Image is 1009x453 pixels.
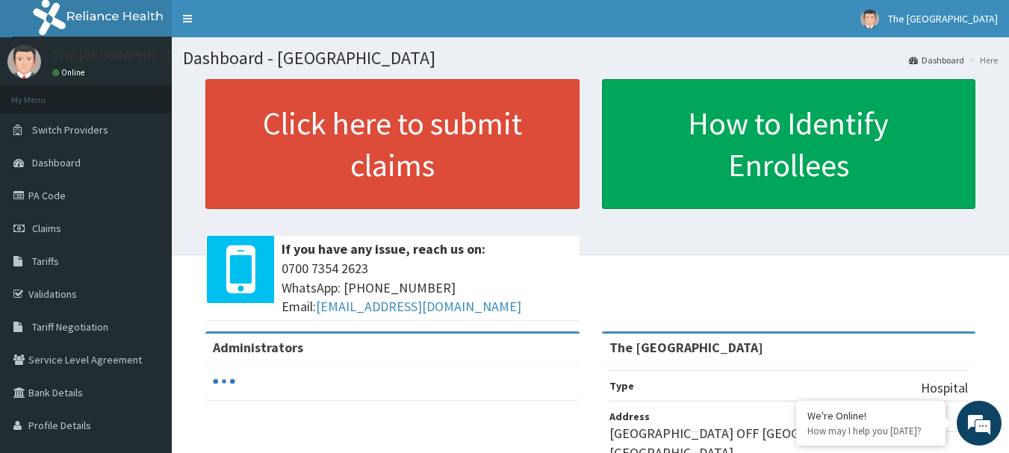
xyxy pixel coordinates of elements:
[807,425,934,437] p: How may I help you today?
[32,123,108,137] span: Switch Providers
[909,54,964,66] a: Dashboard
[602,79,976,209] a: How to Identify Enrollees
[213,339,303,356] b: Administrators
[966,54,998,66] li: Here
[205,79,580,209] a: Click here to submit claims
[213,370,235,393] svg: audio-loading
[888,12,998,25] span: The [GEOGRAPHIC_DATA]
[316,298,521,315] a: [EMAIL_ADDRESS][DOMAIN_NAME]
[32,222,61,235] span: Claims
[32,320,108,334] span: Tariff Negotiation
[807,409,934,422] div: We're Online!
[860,10,879,28] img: User Image
[609,339,763,356] strong: The [GEOGRAPHIC_DATA]
[921,378,968,398] p: Hospital
[32,156,81,169] span: Dashboard
[282,259,572,316] span: 0700 7354 2623 WhatsApp: [PHONE_NUMBER] Email:
[609,410,650,423] b: Address
[609,379,634,393] b: Type
[7,45,41,78] img: User Image
[183,49,998,68] h1: Dashboard - [GEOGRAPHIC_DATA]
[52,67,88,78] a: Online
[282,240,485,257] b: If you have any issue, reach us on:
[52,49,202,62] p: The [GEOGRAPHIC_DATA]
[32,254,59,268] span: Tariffs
